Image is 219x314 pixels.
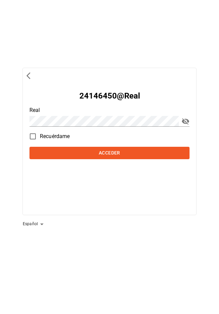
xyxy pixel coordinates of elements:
div: Real [29,91,190,163]
span: Acceder [32,149,187,157]
span: Recuérdame [40,132,70,140]
h2: 24146450 @ Real [29,91,190,101]
button: toggle password visibility [181,113,190,129]
button: back to previous environments [24,70,36,82]
button: Acceder [29,147,190,159]
div: Español [23,219,46,230]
